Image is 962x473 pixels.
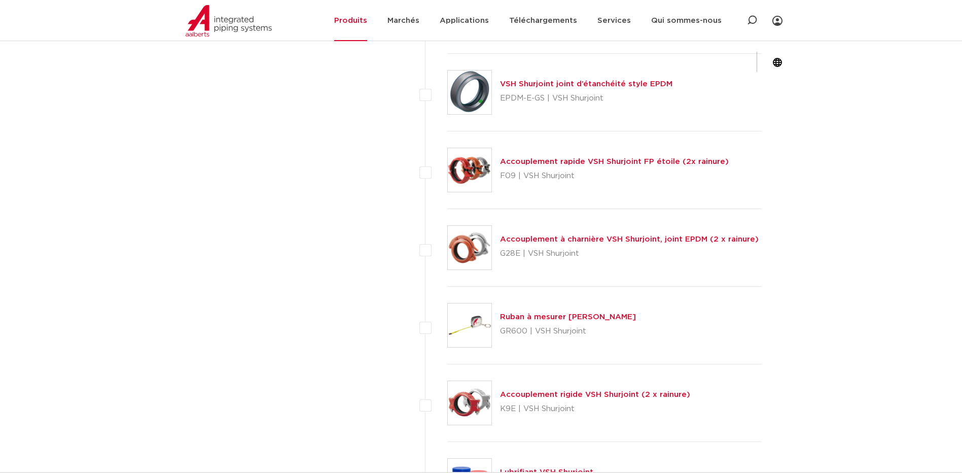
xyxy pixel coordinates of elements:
img: Vignette pour ruban à mesurer VSH Shurjoint [448,303,491,347]
p: GR600 | VSH Shurjoint [500,323,636,340]
a: Accouplement rapide VSH Shurjoint FP étoile (2x rainure) [500,158,729,165]
img: Vignette pour raccord rapide VSH Shurjoint FP étoile (2x rainure) [448,148,491,192]
a: Ruban à mesurer [PERSON_NAME] [500,313,636,321]
img: Cloule miniature pour accouplement à charnière VSH Shurjoint, joint EPDM (2 x rainure) [448,226,491,269]
p: F09 | VSH Shurjoint [500,168,729,184]
a: VSH Shurjoint joint d’étanchéité style EPDM [500,80,672,88]
p: EPDM-E-GS | VSH Shurjoint [500,90,672,107]
a: Accouplement à charnière VSH Shurjoint, joint EPDM (2 x rainure) [500,235,759,243]
a: Accouplement rigide VSH Shurjoint (2 x rainure) [500,391,690,398]
img: Miniature pour accouplement rigide VSH Shurjoint (2 x rainure) [448,381,491,425]
p: K9E | VSH Shurjoint [500,401,690,417]
p: G28E | VSH Shurjoint [500,246,759,262]
img: Vignette pour joint d’étanchéité VSH Shurjoint style EPDM [448,71,491,114]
